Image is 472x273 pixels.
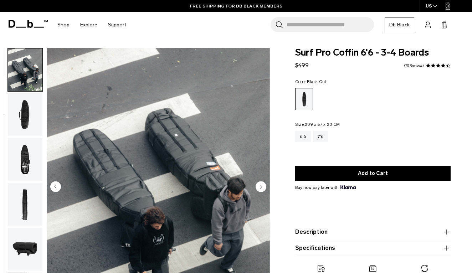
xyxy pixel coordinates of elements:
[7,138,43,181] button: Surf Pro Coffin 6'6 - 3-4 Boards
[295,228,451,236] button: Description
[8,183,42,226] img: Surf Pro Coffin 6'6 - 3-4 Boards
[295,184,356,191] span: Buy now pay later with
[295,62,309,68] span: $499
[295,244,451,252] button: Specifications
[307,79,326,84] span: Black Out
[8,93,42,136] img: Surf Pro Coffin 6'6 - 3-4 Boards
[7,227,43,271] button: Surf Pro Coffin 6'6 - 3-4 Boards
[295,48,451,57] span: Surf Pro Coffin 6'6 - 3-4 Boards
[340,185,356,189] img: {"height" => 20, "alt" => "Klarna"}
[7,93,43,136] button: Surf Pro Coffin 6'6 - 3-4 Boards
[7,48,43,92] button: Surf Pro Coffin 6'6 - 3-4 Boards
[8,228,42,271] img: Surf Pro Coffin 6'6 - 3-4 Boards
[80,12,97,37] a: Explore
[8,48,42,91] img: Surf Pro Coffin 6'6 - 3-4 Boards
[7,182,43,226] button: Surf Pro Coffin 6'6 - 3-4 Boards
[295,122,340,127] legend: Size:
[385,17,414,32] a: Db Black
[50,181,61,194] button: Previous slide
[190,3,282,9] a: FREE SHIPPING FOR DB BLACK MEMBERS
[404,64,424,67] a: 70 reviews
[295,166,451,181] button: Add to Cart
[57,12,70,37] a: Shop
[108,12,126,37] a: Support
[295,79,327,84] legend: Color:
[8,138,42,181] img: Surf Pro Coffin 6'6 - 3-4 Boards
[295,88,313,110] a: Black Out
[295,131,311,142] a: 6’6
[313,131,328,142] a: 7'6
[305,122,340,127] span: 209 x 57 x 20 CM
[256,181,266,194] button: Next slide
[52,12,132,37] nav: Main Navigation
